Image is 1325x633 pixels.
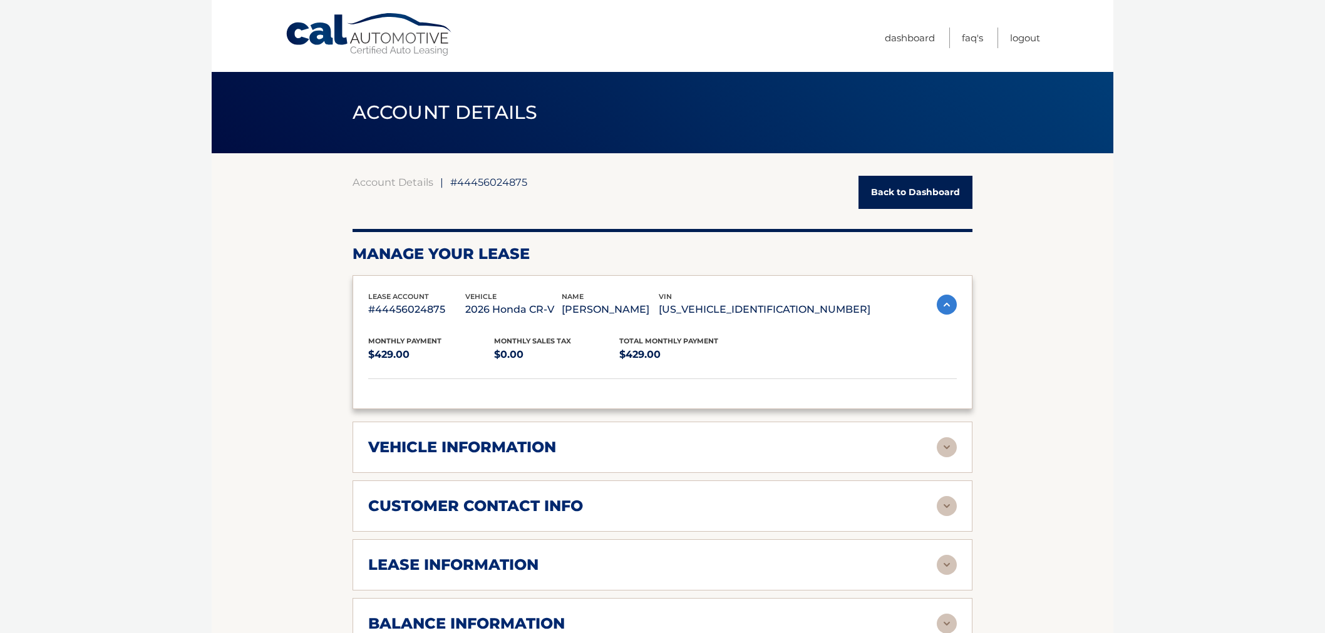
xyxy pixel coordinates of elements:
h2: vehicle information [368,438,556,457]
span: vehicle [465,292,497,301]
p: $0.00 [494,346,620,363]
p: #44456024875 [368,301,465,318]
h2: lease information [368,555,539,574]
p: [PERSON_NAME] [562,301,659,318]
p: $429.00 [368,346,494,363]
span: ACCOUNT DETAILS [353,101,538,124]
span: Monthly sales Tax [494,337,571,345]
img: accordion-rest.svg [937,437,957,457]
a: FAQ's [962,28,983,48]
span: Monthly Payment [368,337,441,345]
a: Dashboard [885,28,935,48]
span: name [562,292,584,301]
h2: customer contact info [368,497,583,515]
img: accordion-active.svg [937,295,957,315]
h2: Manage Your Lease [353,245,972,263]
span: vin [659,292,672,301]
span: | [440,176,443,188]
img: accordion-rest.svg [937,555,957,575]
a: Account Details [353,176,433,188]
a: Logout [1010,28,1040,48]
a: Back to Dashboard [858,176,972,209]
img: accordion-rest.svg [937,496,957,516]
a: Cal Automotive [285,13,454,57]
p: [US_VEHICLE_IDENTIFICATION_NUMBER] [659,301,870,318]
span: Total Monthly Payment [619,337,718,345]
p: 2026 Honda CR-V [465,301,562,318]
p: $429.00 [619,346,745,363]
span: lease account [368,292,429,301]
span: #44456024875 [450,176,527,188]
h2: balance information [368,614,565,633]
